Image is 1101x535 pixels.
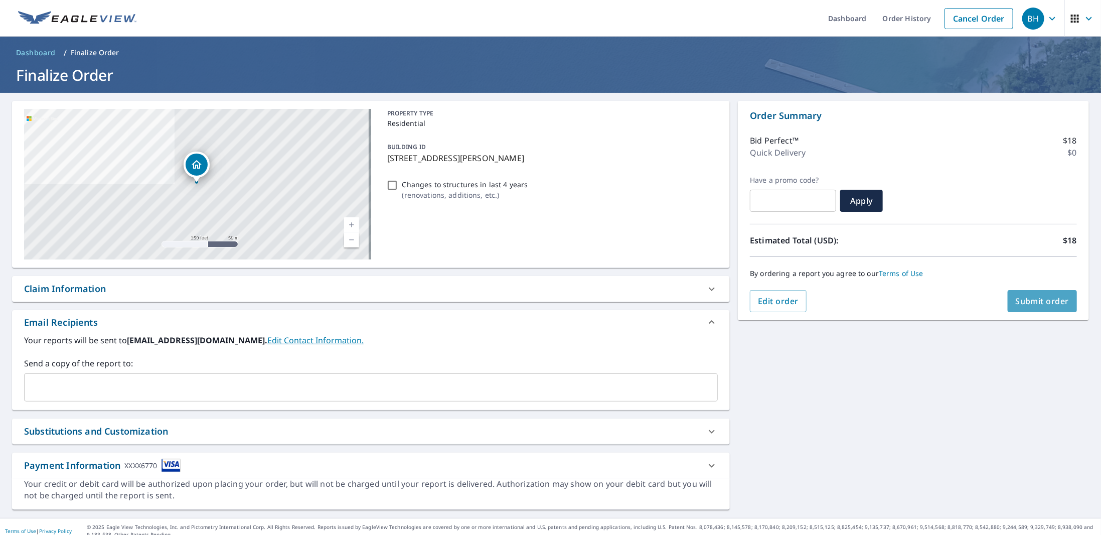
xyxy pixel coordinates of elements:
[879,269,923,278] a: Terms of Use
[12,65,1089,85] h1: Finalize Order
[1063,234,1077,246] p: $18
[16,48,56,58] span: Dashboard
[945,8,1013,29] a: Cancel Order
[24,478,718,501] div: Your credit or debit card will be authorized upon placing your order, but will not be charged unt...
[387,143,426,151] p: BUILDING ID
[12,453,730,478] div: Payment InformationXXXX6770cardImage
[12,419,730,444] div: Substitutions and Customization
[848,195,875,206] span: Apply
[124,459,157,472] div: XXXX6770
[24,316,98,329] div: Email Recipients
[12,310,730,334] div: Email Recipients
[12,276,730,302] div: Claim Information
[387,118,714,128] p: Residential
[402,190,528,200] p: ( renovations, additions, etc. )
[24,282,106,296] div: Claim Information
[64,47,67,59] li: /
[24,425,168,438] div: Substitutions and Customization
[162,459,181,472] img: cardImage
[18,11,136,26] img: EV Logo
[750,234,913,246] p: Estimated Total (USD):
[24,334,718,346] label: Your reports will be sent to
[184,152,210,183] div: Dropped pin, building 1, Residential property, 1789 Rome Ave Saint Paul, MN 55116
[840,190,883,212] button: Apply
[71,48,119,58] p: Finalize Order
[5,527,36,534] a: Terms of Use
[750,109,1077,122] p: Order Summary
[12,45,1089,61] nav: breadcrumb
[24,357,718,369] label: Send a copy of the report to:
[1016,296,1069,307] span: Submit order
[344,232,359,247] a: Current Level 17, Zoom Out
[1068,147,1077,159] p: $0
[750,135,799,147] p: Bid Perfect™
[39,527,72,534] a: Privacy Policy
[24,459,181,472] div: Payment Information
[1022,8,1044,30] div: BH
[127,335,267,346] b: [EMAIL_ADDRESS][DOMAIN_NAME].
[387,109,714,118] p: PROPERTY TYPE
[402,179,528,190] p: Changes to structures in last 4 years
[750,290,807,312] button: Edit order
[387,152,714,164] p: [STREET_ADDRESS][PERSON_NAME]
[5,528,72,534] p: |
[1063,135,1077,147] p: $18
[758,296,799,307] span: Edit order
[750,147,806,159] p: Quick Delivery
[1008,290,1077,312] button: Submit order
[344,217,359,232] a: Current Level 17, Zoom In
[267,335,364,346] a: EditContactInfo
[750,176,836,185] label: Have a promo code?
[750,269,1077,278] p: By ordering a report you agree to our
[12,45,60,61] a: Dashboard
